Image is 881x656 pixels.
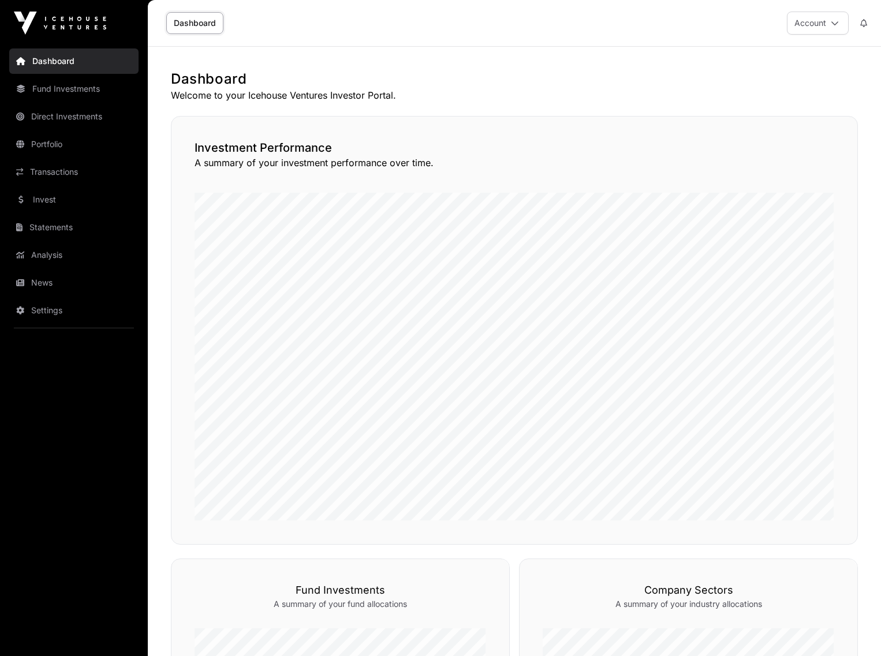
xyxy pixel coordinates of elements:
[543,598,834,610] p: A summary of your industry allocations
[9,270,139,295] a: News
[195,598,486,610] p: A summary of your fund allocations
[9,242,139,268] a: Analysis
[823,601,881,656] iframe: Chat Widget
[171,70,858,88] h1: Dashboard
[195,582,486,598] h3: Fund Investments
[9,187,139,212] a: Invest
[9,159,139,185] a: Transactions
[9,48,139,74] a: Dashboard
[171,88,858,102] p: Welcome to your Icehouse Ventures Investor Portal.
[9,132,139,157] a: Portfolio
[9,298,139,323] a: Settings
[543,582,834,598] h3: Company Sectors
[9,104,139,129] a: Direct Investments
[14,12,106,35] img: Icehouse Ventures Logo
[166,12,223,34] a: Dashboard
[787,12,849,35] button: Account
[9,76,139,102] a: Fund Investments
[195,156,834,170] p: A summary of your investment performance over time.
[195,140,834,156] h2: Investment Performance
[9,215,139,240] a: Statements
